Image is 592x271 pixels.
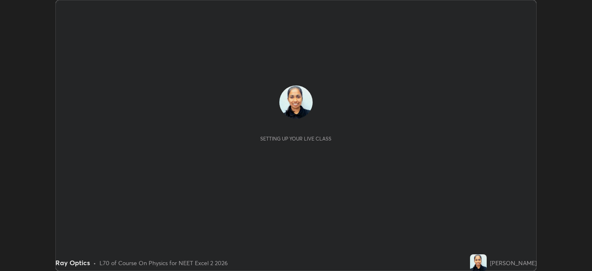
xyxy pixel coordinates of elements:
[279,85,313,119] img: 515b3ccb7c094b98a4c123f1fd1a1405.jpg
[260,135,331,142] div: Setting up your live class
[490,258,537,267] div: [PERSON_NAME]
[470,254,487,271] img: 515b3ccb7c094b98a4c123f1fd1a1405.jpg
[93,258,96,267] div: •
[55,258,90,268] div: Ray Optics
[99,258,228,267] div: L70 of Course On Physics for NEET Excel 2 2026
